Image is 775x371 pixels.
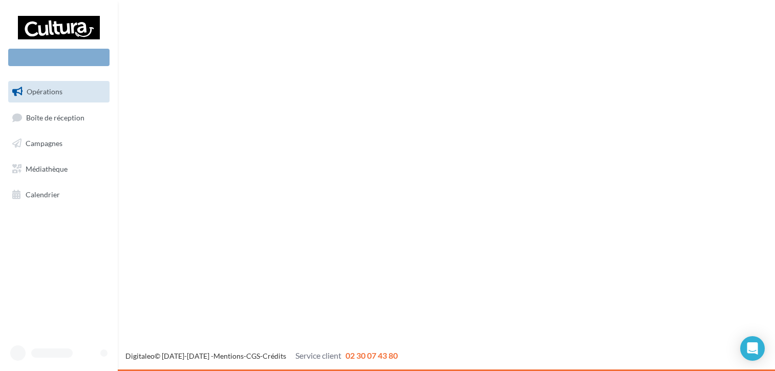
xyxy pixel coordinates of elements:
[6,133,112,154] a: Campagnes
[263,352,286,360] a: Crédits
[27,87,62,96] span: Opérations
[26,139,62,148] span: Campagnes
[125,352,155,360] a: Digitaleo
[8,49,110,66] div: Nouvelle campagne
[213,352,244,360] a: Mentions
[26,164,68,173] span: Médiathèque
[26,190,60,198] span: Calendrier
[6,81,112,102] a: Opérations
[6,158,112,180] a: Médiathèque
[6,107,112,129] a: Boîte de réception
[26,113,84,121] span: Boîte de réception
[6,184,112,205] a: Calendrier
[295,351,341,360] span: Service client
[740,336,765,361] div: Open Intercom Messenger
[125,352,398,360] span: © [DATE]-[DATE] - - -
[346,351,398,360] span: 02 30 07 43 80
[246,352,260,360] a: CGS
